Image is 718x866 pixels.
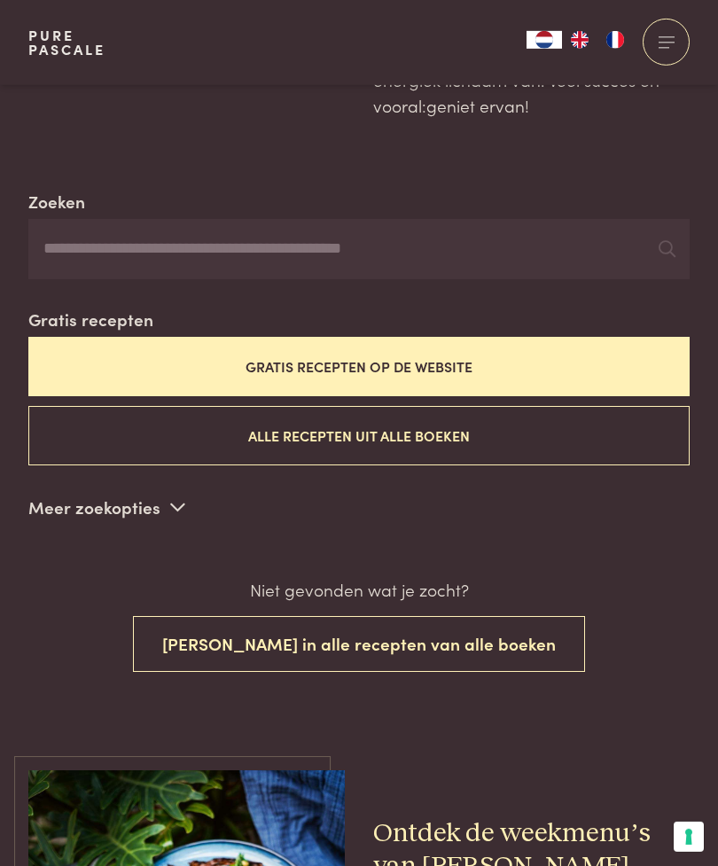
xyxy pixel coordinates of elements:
[562,31,597,49] a: EN
[674,822,704,852] button: Uw voorkeuren voor toestemming voor trackingtechnologieën
[28,494,185,520] p: Meer zoekopties
[527,31,562,49] div: Language
[597,31,633,49] a: FR
[28,406,690,465] button: Alle recepten uit alle boeken
[28,28,105,57] a: PurePascale
[250,577,469,603] p: Niet gevonden wat je zocht?
[562,31,633,49] ul: Language list
[28,337,690,396] button: Gratis recepten op de website
[527,31,633,49] aside: Language selected: Nederlands
[28,307,153,332] label: Gratis recepten
[28,189,85,215] label: Zoeken
[133,616,585,672] button: [PERSON_NAME] in alle recepten van alle boeken
[527,31,562,49] a: NL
